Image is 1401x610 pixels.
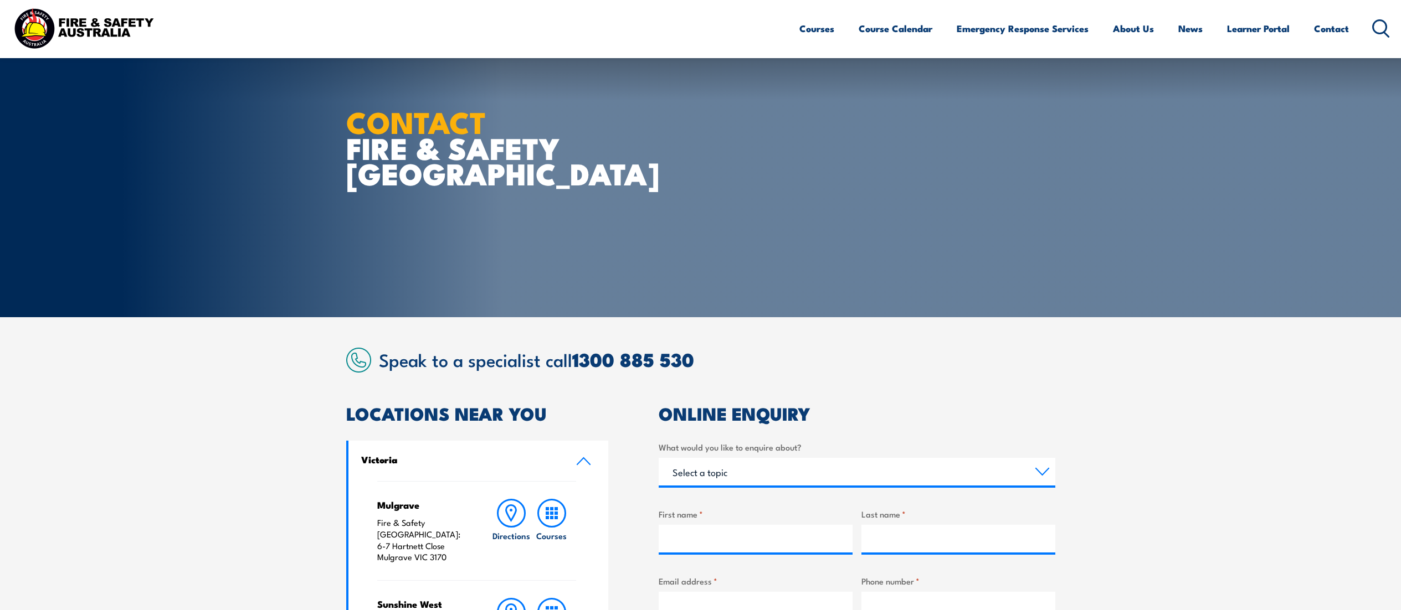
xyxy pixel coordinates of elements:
[361,453,560,466] h4: Victoria
[659,575,853,587] label: Email address
[659,508,853,520] label: First name
[1314,14,1349,43] a: Contact
[536,530,567,541] h6: Courses
[659,441,1055,453] label: What would you like to enquire about?
[572,344,694,374] a: 1300 885 530
[1113,14,1154,43] a: About Us
[346,405,609,421] h2: LOCATIONS NEAR YOU
[348,441,609,481] a: Victoria
[957,14,1089,43] a: Emergency Response Services
[799,14,834,43] a: Courses
[346,108,620,186] h1: FIRE & SAFETY [GEOGRAPHIC_DATA]
[491,499,531,563] a: Directions
[532,499,572,563] a: Courses
[492,530,530,541] h6: Directions
[1178,14,1203,43] a: News
[1227,14,1290,43] a: Learner Portal
[859,14,932,43] a: Course Calendar
[379,349,1055,369] h2: Speak to a specialist call
[377,598,470,610] h4: Sunshine West
[861,575,1055,587] label: Phone number
[346,98,486,144] strong: CONTACT
[861,508,1055,520] label: Last name
[377,499,470,511] h4: Mulgrave
[659,405,1055,421] h2: ONLINE ENQUIRY
[377,517,470,563] p: Fire & Safety [GEOGRAPHIC_DATA]: 6-7 Hartnett Close Mulgrave VIC 3170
